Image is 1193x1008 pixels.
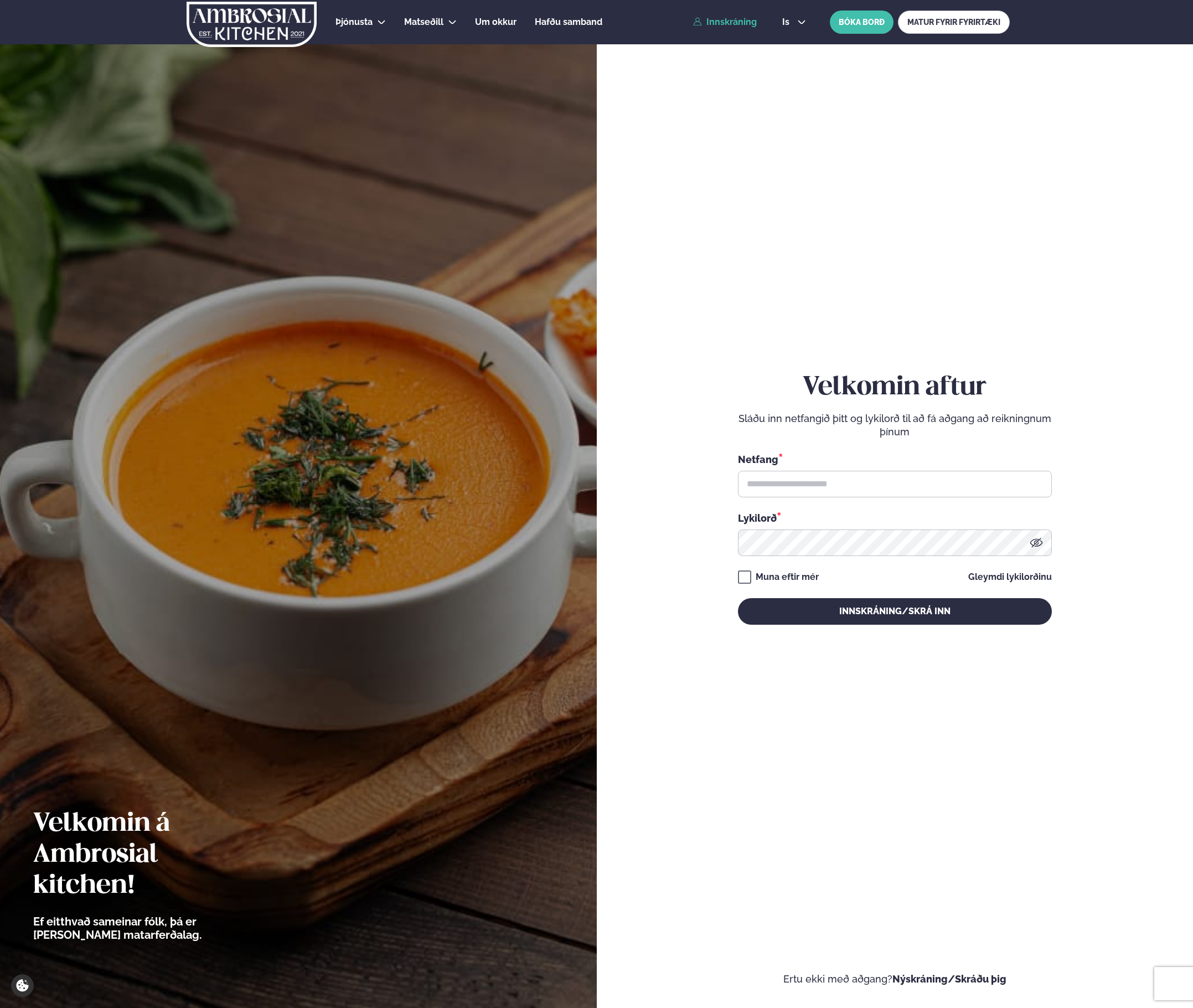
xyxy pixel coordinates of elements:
[535,17,602,27] span: Hafðu samband
[335,16,373,29] a: Þjónusta
[738,372,1052,403] h2: Velkomin aftur
[404,17,443,27] span: Matseðill
[738,511,1052,525] div: Lykilorð
[892,973,1006,985] a: Nýskráning/Skráðu þig
[782,18,793,27] span: is
[404,16,443,29] a: Matseðill
[830,11,894,34] button: BÓKA BORÐ
[968,573,1052,582] a: Gleymdi lykilorðinu
[185,2,318,47] img: logo
[630,973,1160,986] p: Ertu ekki með aðgang?
[33,915,263,942] p: Ef eitthvað sameinar fólk, þá er [PERSON_NAME] matarferðalag.
[773,18,815,27] button: is
[738,412,1052,439] p: Sláðu inn netfangið þitt og lykilorð til að fá aðgang að reikningnum þínum
[535,16,602,29] a: Hafðu samband
[693,17,757,27] a: Innskráning
[11,974,34,997] a: Cookie settings
[898,11,1010,34] a: MATUR FYRIR FYRIRTÆKI
[475,17,517,27] span: Um okkur
[33,809,263,902] h2: Velkomin á Ambrosial kitchen!
[475,16,517,29] a: Um okkur
[738,452,1052,466] div: Netfang
[335,17,373,27] span: Þjónusta
[738,598,1052,625] button: Innskráning/Skrá inn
